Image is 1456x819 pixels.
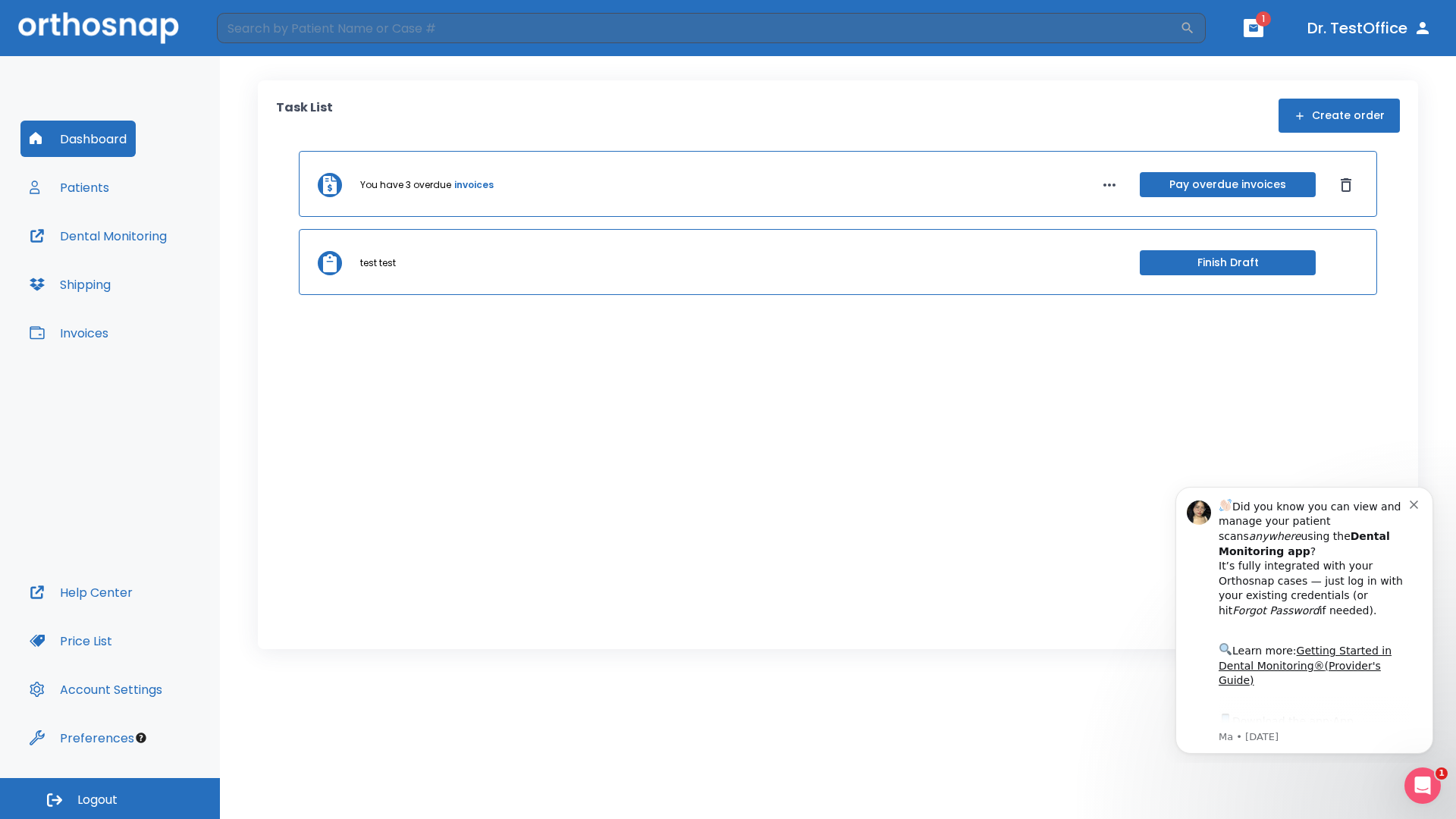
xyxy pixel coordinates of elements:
[454,178,494,192] a: invoices
[20,574,142,610] button: Help Center
[20,121,136,157] button: Dashboard
[20,315,118,351] button: Invoices
[1279,99,1400,133] button: Create order
[20,169,118,206] button: Patients
[1334,173,1358,197] button: Dismiss
[1404,767,1441,804] iframe: Intercom live chat
[20,218,176,254] button: Dental Monitoring
[1436,767,1448,780] span: 1
[20,671,171,708] button: Account Settings
[18,12,179,43] img: Orthosnap
[1256,11,1271,27] span: 1
[217,13,1180,43] input: Search by Patient Name or Case #
[1153,473,1456,763] iframe: Intercom notifications message
[1301,14,1438,42] button: Dr. TestOffice
[257,24,269,36] button: Dismiss notification
[134,731,148,745] div: Tooltip anchor
[66,238,257,315] div: Download the app: | ​ Let us know if you need help getting started!
[360,256,396,270] p: test test
[1140,172,1316,197] button: Pay overdue invoices
[1140,250,1316,275] button: Finish Draft
[20,623,121,659] button: Price List
[66,242,201,269] a: App Store
[360,178,451,192] p: You have 3 overdue
[66,257,257,271] p: Message from Ma, sent 6w ago
[20,720,143,756] button: Preferences
[77,792,118,808] span: Logout
[276,99,333,133] p: Task List
[20,266,120,303] button: Shipping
